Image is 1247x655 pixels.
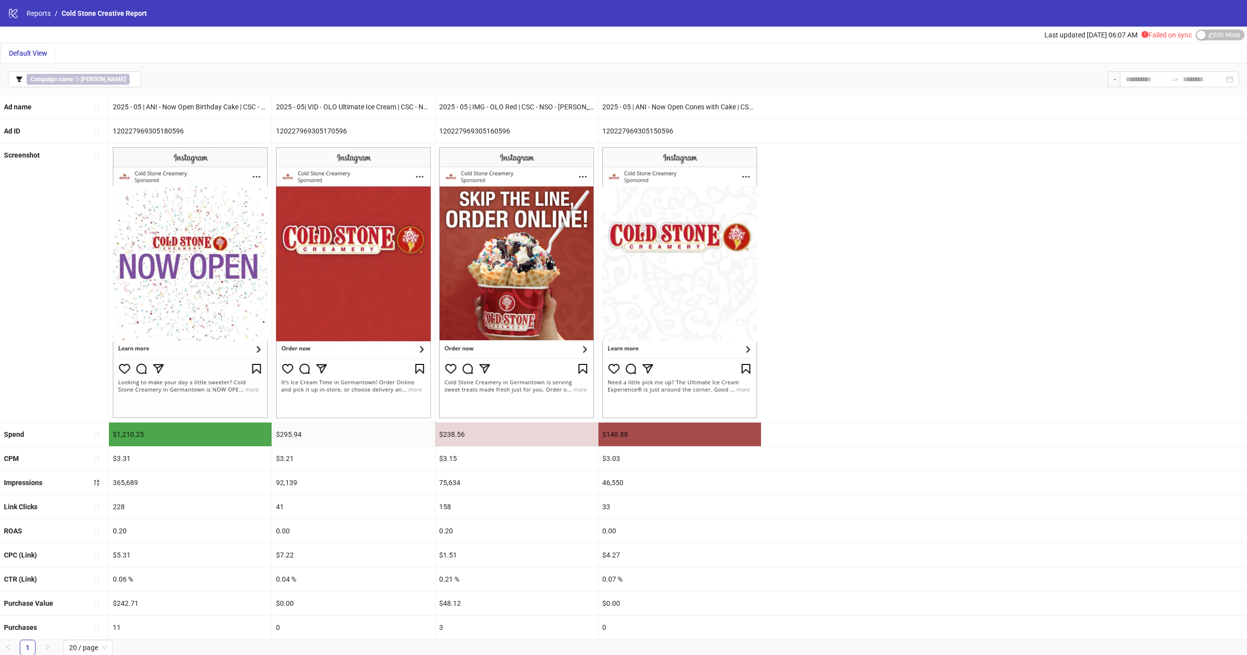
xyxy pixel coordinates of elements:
div: $1,210.25 [109,423,272,446]
a: Reports [25,8,53,19]
div: 120227969305170596 [272,119,435,143]
span: left [5,644,11,650]
div: $0.00 [272,591,435,615]
div: 120227969305180596 [109,119,272,143]
div: $3.15 [435,447,598,470]
div: $3.21 [272,447,435,470]
b: Ad ID [4,127,20,135]
span: Cold Stone Creative Report [62,9,147,17]
span: sort-ascending [93,152,100,159]
div: 0.20 [109,519,272,543]
button: Campaign name ∋ [PERSON_NAME] [8,71,141,87]
div: 75,634 [435,471,598,494]
div: 2025 - 05 | IMG - OLO Red | CSC - NSO - [PERSON_NAME], TN CSC 24197 | MTO | OLO URL | Order Now -... [435,95,598,119]
span: Default View [9,49,47,57]
span: sort-ascending [93,455,100,462]
div: 46,550 [598,471,761,494]
div: 3 [435,616,598,639]
div: 120227969305150596 [598,119,761,143]
div: $295.94 [272,423,435,446]
span: sort-ascending [93,128,100,134]
b: Impressions [4,479,42,487]
b: CTR (Link) [4,575,37,583]
span: ∋ [27,74,130,85]
span: to [1171,75,1179,83]
span: sort-ascending [93,576,100,583]
li: / [55,8,58,19]
div: $4.27 [598,543,761,567]
div: 120227969305160596 [435,119,598,143]
b: Link Clicks [4,503,37,511]
div: 2025 - 05 | ANI - Now Open Birthday Cake | CSC - NSO - [GEOGRAPHIC_DATA], [GEOGRAPHIC_DATA] CSC 2... [109,95,272,119]
div: 11 [109,616,272,639]
span: sort-ascending [93,527,100,534]
b: Ad name [4,103,32,111]
span: sort-ascending [93,503,100,510]
img: Screenshot 120227969305170596 [276,147,431,418]
span: right [44,644,50,650]
img: Screenshot 120227969305180596 [113,147,268,418]
span: Failed on sync [1142,31,1192,39]
div: $140.88 [598,423,761,446]
span: swap-right [1171,75,1179,83]
div: 0.00 [598,519,761,543]
div: $48.12 [435,591,598,615]
b: CPM [4,455,19,462]
div: $242.71 [109,591,272,615]
img: Screenshot 120227969305160596 [439,147,594,418]
div: 92,139 [272,471,435,494]
span: sort-ascending [93,103,100,110]
div: 33 [598,495,761,519]
span: sort-ascending [93,624,100,631]
div: 0 [272,616,435,639]
span: filter [16,76,23,83]
span: exclamation-circle [1142,31,1148,38]
img: Screenshot 120227969305150596 [602,147,757,418]
div: 0.21 % [435,567,598,591]
div: 0.00 [272,519,435,543]
b: CPC (Link) [4,551,37,559]
span: sort-ascending [93,552,100,558]
div: 158 [435,495,598,519]
div: 41 [272,495,435,519]
b: Screenshot [4,151,40,159]
span: sort-ascending [93,600,100,607]
div: 0.04 % [272,567,435,591]
div: $5.31 [109,543,272,567]
span: sort-descending [93,479,100,486]
div: $3.03 [598,447,761,470]
span: sort-ascending [93,431,100,438]
div: $7.22 [272,543,435,567]
b: Spend [4,430,24,438]
span: Last updated [DATE] 06:07 AM [1044,31,1138,39]
span: 20 / page [69,640,107,655]
b: Purchase Value [4,599,53,607]
b: [PERSON_NAME] [81,76,126,83]
div: $1.51 [435,543,598,567]
a: 1 [20,640,35,655]
div: - [1108,71,1120,87]
div: 365,689 [109,471,272,494]
b: Purchases [4,623,37,631]
div: 228 [109,495,272,519]
div: 2025 - 05| VID - OLO Ultimate Ice Cream | CSC - NSO - [PERSON_NAME], TN CSC 24197 | MTO | OLO URL... [272,95,435,119]
b: ROAS [4,527,22,535]
b: Campaign name [31,76,73,83]
div: 0 [598,616,761,639]
div: $238.56 [435,423,598,446]
div: 0.06 % [109,567,272,591]
div: $3.31 [109,447,272,470]
div: 2025 - 05 | ANI - Now Open Cones with Cake | CSC - NSO - [GEOGRAPHIC_DATA], [GEOGRAPHIC_DATA] CSC... [598,95,761,119]
div: $0.00 [598,591,761,615]
div: 0.07 % [598,567,761,591]
div: 0.20 [435,519,598,543]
